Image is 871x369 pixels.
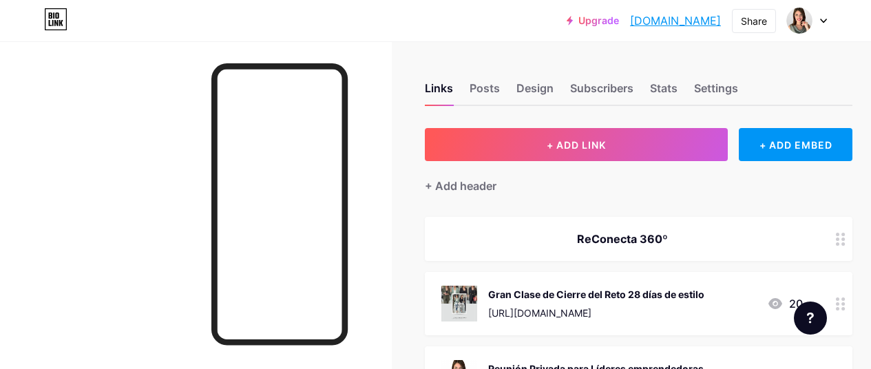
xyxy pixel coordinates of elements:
div: + Add header [425,178,496,194]
div: 20 [767,295,803,312]
a: Upgrade [567,15,619,26]
div: [URL][DOMAIN_NAME] [488,306,704,320]
div: Design [516,80,554,105]
div: + ADD EMBED [739,128,852,161]
img: Gran Clase de Cierre del Reto 28 días de estilo [441,286,477,321]
div: ReConecta 360º [441,231,803,247]
div: Stats [650,80,678,105]
div: Gran Clase de Cierre del Reto 28 días de estilo [488,287,704,302]
span: + ADD LINK [547,139,606,151]
div: Posts [470,80,500,105]
div: Links [425,80,453,105]
a: [DOMAIN_NAME] [630,12,721,29]
div: Subscribers [570,80,633,105]
div: Share [741,14,767,28]
img: lizanguianoimagen [786,8,812,34]
div: Settings [694,80,738,105]
button: + ADD LINK [425,128,728,161]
